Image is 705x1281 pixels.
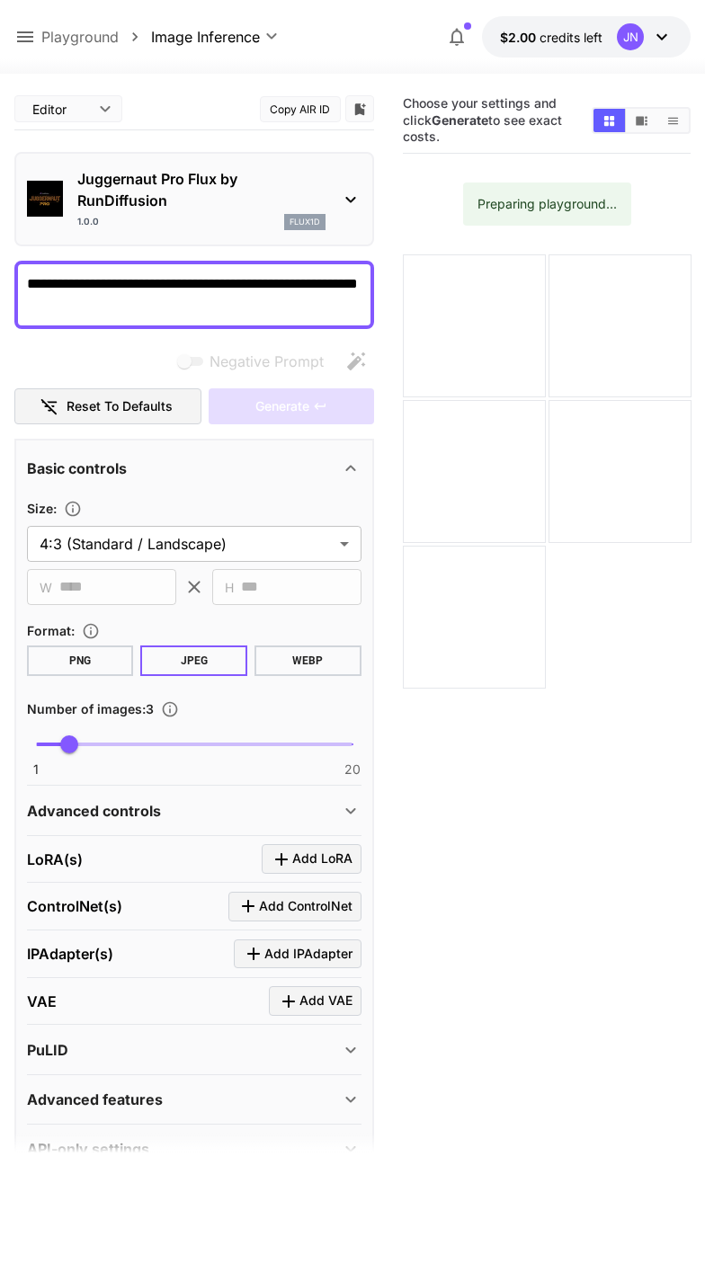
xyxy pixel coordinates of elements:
[254,645,361,676] button: WEBP
[27,447,361,490] div: Basic controls
[40,533,333,555] span: 4:3 (Standard / Landscape)
[32,100,88,119] span: Editor
[617,23,644,50] div: JN
[500,28,602,47] div: $2.00
[27,789,361,832] div: Advanced controls
[592,107,691,134] div: Show media in grid viewShow media in video viewShow media in list view
[27,943,113,965] p: IPAdapter(s)
[500,30,540,45] span: $2.00
[27,991,57,1012] p: VAE
[210,351,324,372] span: Negative Prompt
[174,350,338,372] span: Negative prompts are not compatible with the selected model.
[140,645,247,676] button: JPEG
[154,700,186,718] button: Specify how many images to generate in a single request. Each image generation will be charged se...
[75,622,107,640] button: Choose the file format for the output image.
[27,1127,361,1170] div: API-only settings
[352,98,368,120] button: Add to library
[477,188,617,220] div: Preparing playground...
[344,761,361,778] span: 20
[77,168,326,211] p: Juggernaut Pro Flux by RunDiffusion
[269,986,361,1016] button: Click to add VAE
[27,501,57,516] span: Size :
[482,16,691,58] button: $2.00JN
[432,112,488,128] b: Generate
[27,1078,361,1121] div: Advanced features
[299,990,352,1012] span: Add VAE
[593,109,625,132] button: Show media in grid view
[27,895,122,917] p: ControlNet(s)
[234,939,361,969] button: Click to add IPAdapter
[262,844,361,874] button: Click to add LoRA
[626,109,657,132] button: Show media in video view
[40,577,52,598] span: W
[27,701,154,716] span: Number of images : 3
[33,761,39,778] span: 1
[403,95,562,144] span: Choose your settings and click to see exact costs.
[41,26,119,48] a: Playground
[77,215,99,228] p: 1.0.0
[27,800,161,822] p: Advanced controls
[657,109,689,132] button: Show media in list view
[225,577,234,598] span: H
[540,30,602,45] span: credits left
[264,943,352,965] span: Add IPAdapter
[41,26,151,48] nav: breadcrumb
[27,623,75,638] span: Format :
[14,388,201,425] button: Reset to defaults
[151,26,260,48] span: Image Inference
[228,892,361,921] button: Click to add ControlNet
[27,645,134,676] button: PNG
[27,458,127,479] p: Basic controls
[27,849,83,870] p: LoRA(s)
[259,895,352,918] span: Add ControlNet
[57,500,89,518] button: Adjust the dimensions of the generated image by specifying its width and height in pixels, or sel...
[27,1089,163,1110] p: Advanced features
[290,216,320,228] p: flux1d
[292,848,352,870] span: Add LoRA
[260,96,341,122] button: Copy AIR ID
[27,1039,68,1061] p: PuLID
[27,1028,361,1072] div: PuLID
[27,161,361,237] div: Juggernaut Pro Flux by RunDiffusion1.0.0flux1d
